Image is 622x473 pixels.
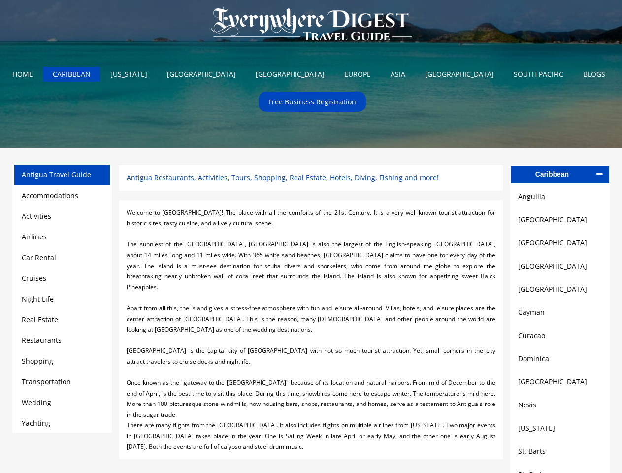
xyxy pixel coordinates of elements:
[127,378,495,419] span: Once known as the "gateway to the [GEOGRAPHIC_DATA]" because of its location and natural harbors....
[518,330,602,341] a: Curacao
[22,253,56,262] a: Car Rental
[22,315,58,324] a: Real Estate
[22,273,46,283] a: Cruises
[518,445,602,457] a: St. Barts
[506,67,571,82] a: SOUTH PACIFIC
[127,173,439,182] span: Antigua Restaurants, Activities, Tours, Shopping, Real Estate, Hotels, Diving, Fishing and more!
[22,356,53,366] a: Shopping
[337,67,378,82] a: EUROPE
[127,304,495,334] span: Apart from all this, the island gives a stress-free atmosphere with fun and leisure all-around. V...
[22,232,47,241] a: Airlines
[45,67,98,82] a: CARIBBEAN
[22,191,78,200] a: Accommodations
[22,294,54,304] a: Night Life
[22,398,51,407] a: Wedding
[22,336,62,345] a: Restaurants
[22,418,50,428] a: Yachting
[160,67,243,82] a: [GEOGRAPHIC_DATA]
[518,237,602,249] a: [GEOGRAPHIC_DATA]
[127,240,495,291] span: The sunniest of the [GEOGRAPHIC_DATA], [GEOGRAPHIC_DATA] is also the largest of the English-speak...
[518,306,602,318] a: Cayman
[518,422,602,434] a: [US_STATE]
[576,67,613,82] a: BLOGS
[127,421,495,450] span: There are many flights from the [GEOGRAPHIC_DATA]. It also includes flights on multiple airlines ...
[518,353,602,365] a: Dominica
[103,67,155,82] a: [US_STATE]
[22,211,51,221] a: Activities
[518,399,602,411] a: Nevis
[518,260,602,272] a: [GEOGRAPHIC_DATA]
[383,67,413,82] a: ASIA
[5,67,40,82] a: HOME
[518,283,602,295] a: [GEOGRAPHIC_DATA]
[127,208,495,228] span: Welcome to [GEOGRAPHIC_DATA]! The place with all the comforts of the 21st Century. It is a very w...
[418,67,501,82] a: [GEOGRAPHIC_DATA]
[518,191,602,203] a: Anguilla
[22,170,91,179] a: Antigua Travel Guide
[518,214,602,226] a: [GEOGRAPHIC_DATA]
[518,376,602,388] a: [GEOGRAPHIC_DATA]
[248,67,332,82] a: [GEOGRAPHIC_DATA]
[261,94,363,109] a: Free Business Registration
[127,346,495,366] span: [GEOGRAPHIC_DATA] is the capital city of [GEOGRAPHIC_DATA] with not so much tourist attraction. Y...
[511,166,609,183] a: Caribbean
[22,377,71,386] a: Transportation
